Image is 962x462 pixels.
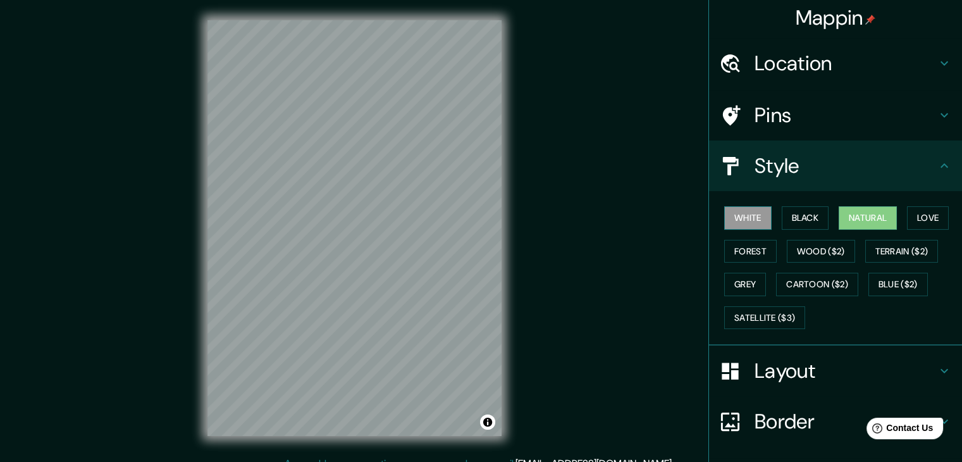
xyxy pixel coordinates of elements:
h4: Border [755,409,937,434]
button: Terrain ($2) [865,240,939,263]
h4: Mappin [796,5,876,30]
h4: Layout [755,358,937,384]
button: Toggle attribution [480,415,495,430]
div: Border [709,396,962,447]
div: Pins [709,90,962,140]
button: Black [782,206,829,230]
div: Style [709,140,962,191]
img: pin-icon.png [865,15,875,25]
h4: Pins [755,103,937,128]
button: Love [907,206,949,230]
canvas: Map [207,20,502,436]
button: Cartoon ($2) [776,273,858,296]
button: Forest [724,240,777,263]
div: Layout [709,346,962,396]
h4: Location [755,51,937,76]
div: Location [709,38,962,89]
button: Wood ($2) [787,240,855,263]
h4: Style [755,153,937,178]
button: White [724,206,772,230]
button: Grey [724,273,766,296]
button: Satellite ($3) [724,306,805,330]
iframe: Help widget launcher [849,413,948,448]
button: Blue ($2) [868,273,928,296]
button: Natural [839,206,897,230]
